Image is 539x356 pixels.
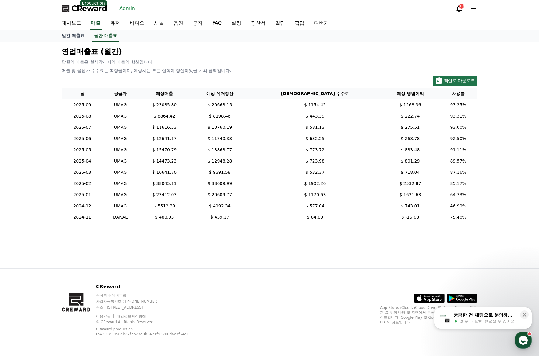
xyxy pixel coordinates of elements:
td: $ 581.13 [249,122,381,133]
td: $ 10641.70 [138,167,191,178]
a: 정산서 [246,17,270,30]
td: $ 743.01 [381,200,439,212]
td: 89.57% [439,156,477,167]
td: $ 801.29 [381,156,439,167]
td: $ 14473.23 [138,156,191,167]
div: 19 [459,4,464,9]
button: 엑셀로 다운로드 [433,76,477,86]
th: 사용률 [439,88,477,99]
td: 93.00% [439,122,477,133]
a: 19 [455,5,463,12]
td: 2025-01 [62,189,103,200]
td: $ 1170.63 [249,189,381,200]
td: $ 439.17 [191,212,249,223]
td: $ 222.74 [381,111,439,122]
a: 음원 [169,17,188,30]
td: UMAG [103,200,138,212]
td: 2025-04 [62,156,103,167]
td: 93.31% [439,111,477,122]
td: $ 1154.42 [249,99,381,111]
td: DANAL [103,212,138,223]
td: 75.40% [439,212,477,223]
span: 엑셀로 다운로드 [444,78,475,83]
p: 주식회사 와이피랩 [96,293,203,298]
td: $ 11740.33 [191,133,249,144]
th: 공급자 [103,88,138,99]
td: 91.11% [439,144,477,156]
td: $ 12641.17 [138,133,191,144]
p: 사업자등록번호 : [PHONE_NUMBER] [96,299,203,304]
td: $ 632.25 [249,133,381,144]
td: $ 9391.58 [191,167,249,178]
p: 매출 및 음원사 수수료는 확정금이며, 예상치는 모든 실적이 정산되었을 시의 금액입니다. [62,67,477,74]
a: 공지 [188,17,208,30]
td: UMAG [103,99,138,111]
p: 영업매출표 (월간) [62,47,477,56]
p: CReward production (b4397d5956eb22f7b73d0b3421f93200dac3f64e) [96,327,193,337]
td: $ 1631.63 [381,189,439,200]
td: $ 8864.42 [138,111,191,122]
td: 2025-03 [62,167,103,178]
th: 예상 영업이익 [381,88,439,99]
p: 주소 : [STREET_ADDRESS] [96,305,203,310]
td: $ 11616.53 [138,122,191,133]
td: 87.16% [439,167,477,178]
span: CReward [71,4,107,13]
th: [DEMOGRAPHIC_DATA] 수수료 [249,88,381,99]
td: UMAG [103,178,138,189]
a: 디버거 [309,17,334,30]
a: CReward [62,4,107,13]
td: $ 833.48 [381,144,439,156]
td: $ 64.83 [249,212,381,223]
th: 예상매출 [138,88,191,99]
a: Admin [117,4,137,13]
td: UMAG [103,111,138,122]
a: 매출 [90,17,102,30]
td: 2025-02 [62,178,103,189]
td: $ 443.39 [249,111,381,122]
td: UMAG [103,144,138,156]
td: $ 4192.34 [191,200,249,212]
a: 비디오 [125,17,149,30]
td: $ 12948.28 [191,156,249,167]
td: $ 10760.19 [191,122,249,133]
td: UMAG [103,156,138,167]
td: $ 275.51 [381,122,439,133]
th: 예상 유저정산 [191,88,249,99]
td: $ 723.98 [249,156,381,167]
a: 팝업 [290,17,309,30]
td: 93.25% [439,99,477,111]
td: 2025-05 [62,144,103,156]
td: $ 33609.99 [191,178,249,189]
a: 알림 [270,17,290,30]
a: 대시보드 [57,17,86,30]
td: $ 577.04 [249,200,381,212]
a: 설정 [227,17,246,30]
td: $ 20609.77 [191,189,249,200]
td: 2024-12 [62,200,103,212]
p: © CReward All Rights Reserved. [96,320,203,324]
td: $ 13863.77 [191,144,249,156]
td: UMAG [103,133,138,144]
td: $ 2532.87 [381,178,439,189]
td: $ 38045.11 [138,178,191,189]
td: UMAG [103,189,138,200]
td: 2024-11 [62,212,103,223]
td: $ 20663.15 [191,99,249,111]
a: 이용약관 [96,314,115,318]
th: 월 [62,88,103,99]
td: 2025-08 [62,111,103,122]
td: $ 1268.36 [381,99,439,111]
a: 채널 [149,17,169,30]
a: 월간 매출표 [92,30,119,42]
td: 2025-06 [62,133,103,144]
td: 64.73% [439,189,477,200]
p: CReward [96,283,203,290]
p: 당월의 매출은 현시각까지의 매출의 합산입니다. [62,59,477,65]
a: 일간 매출표 [57,30,89,42]
td: $ 8198.46 [191,111,249,122]
td: $ 532.37 [249,167,381,178]
td: 2025-09 [62,99,103,111]
td: 2025-07 [62,122,103,133]
td: UMAG [103,122,138,133]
